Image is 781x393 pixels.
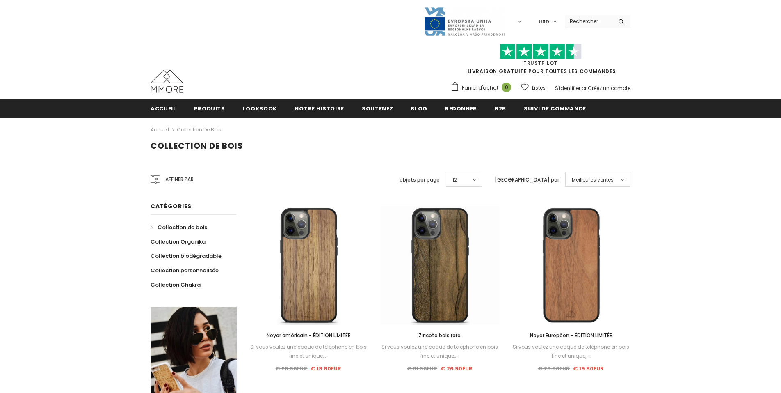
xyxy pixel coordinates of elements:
a: soutenez [362,99,393,117]
div: Si vous voulez une coque de téléphone en bois fine et unique,... [512,342,630,361]
span: Noyer américain - ÉDITION LIMITÉE [267,332,350,339]
a: S'identifier [555,85,580,92]
a: Lookbook [243,99,277,117]
a: Accueil [151,125,169,135]
div: Si vous voulez une coque de téléphone en bois fine et unique,... [249,342,368,361]
a: Collection Chakra [151,278,201,292]
a: Collection de bois [151,220,207,234]
span: € 26.90EUR [441,365,473,372]
label: objets par page [400,176,440,184]
a: Collection Organika [151,234,206,249]
span: Notre histoire [295,105,344,113]
span: soutenez [362,105,393,113]
a: Notre histoire [295,99,344,117]
span: Blog [411,105,427,113]
a: Redonner [445,99,477,117]
span: Redonner [445,105,477,113]
span: Ziricote bois rare [418,332,461,339]
span: Noyer Européen - ÉDITION LIMITÉE [530,332,612,339]
span: Collection Organika [151,238,206,246]
a: Ziricote bois rare [380,331,499,340]
span: € 19.80EUR [573,365,604,372]
span: € 31.90EUR [407,365,437,372]
label: [GEOGRAPHIC_DATA] par [495,176,559,184]
span: Collection personnalisée [151,267,219,274]
span: Suivi de commande [524,105,586,113]
a: Noyer Européen - ÉDITION LIMITÉE [512,331,630,340]
a: Panier d'achat 0 [450,82,515,94]
img: Faites confiance aux étoiles pilotes [500,44,582,60]
span: Collection biodégradable [151,252,222,260]
img: Javni Razpis [424,7,506,37]
a: Collection biodégradable [151,249,222,263]
a: Collection de bois [177,126,222,133]
span: Meilleures ventes [572,176,614,184]
input: Search Site [565,15,612,27]
span: Catégories [151,202,192,210]
a: Blog [411,99,427,117]
span: or [582,85,587,92]
img: Cas MMORE [151,70,183,93]
span: USD [539,18,549,26]
a: Javni Razpis [424,18,506,25]
span: 0 [502,83,511,92]
a: Collection personnalisée [151,263,219,278]
div: Si vous voulez une coque de téléphone en bois fine et unique,... [380,342,499,361]
a: Créez un compte [588,85,630,92]
a: B2B [495,99,506,117]
span: Affiner par [165,175,194,184]
span: € 26.90EUR [275,365,307,372]
span: Listes [532,84,546,92]
a: TrustPilot [523,60,557,67]
a: Produits [194,99,225,117]
a: Accueil [151,99,176,117]
span: Produits [194,105,225,113]
span: Accueil [151,105,176,113]
span: Collection de bois [151,140,243,152]
a: Listes [521,80,546,95]
span: 12 [452,176,457,184]
a: Noyer américain - ÉDITION LIMITÉE [249,331,368,340]
span: Collection Chakra [151,281,201,289]
span: LIVRAISON GRATUITE POUR TOUTES LES COMMANDES [450,47,630,75]
span: Collection de bois [158,223,207,231]
span: Lookbook [243,105,277,113]
a: Suivi de commande [524,99,586,117]
span: B2B [495,105,506,113]
span: Panier d'achat [462,84,498,92]
span: € 26.90EUR [538,365,570,372]
span: € 19.80EUR [311,365,341,372]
